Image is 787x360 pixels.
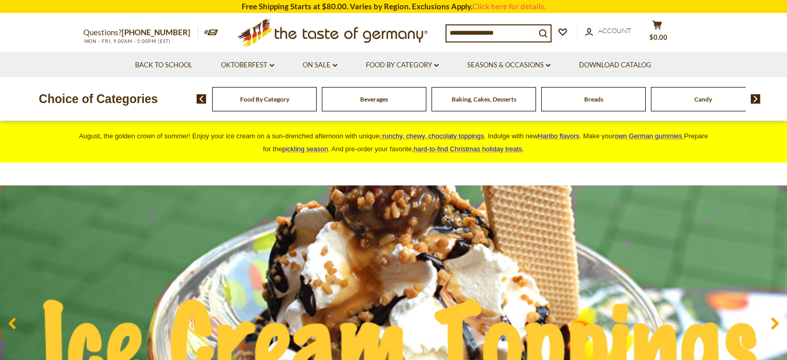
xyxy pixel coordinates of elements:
img: previous arrow [197,94,206,104]
a: Seasons & Occasions [467,60,551,71]
a: Candy [694,95,712,103]
a: Food By Category [366,60,439,71]
a: Oktoberfest [221,60,274,71]
a: Breads [584,95,603,103]
a: Click here for details. [472,2,546,11]
span: own German gummies [615,132,682,140]
a: Baking, Cakes, Desserts [452,95,516,103]
a: own German gummies. [615,132,684,140]
a: Food By Category [240,95,289,103]
a: hard-to-find Christmas holiday treats [414,145,523,153]
a: pickling season [282,145,328,153]
img: next arrow [751,94,761,104]
a: On Sale [303,60,337,71]
a: crunchy, chewy, chocolaty toppings [379,132,484,140]
span: . [414,145,524,153]
a: Download Catalog [579,60,651,71]
a: Account [585,25,631,37]
a: [PHONE_NUMBER] [122,27,190,37]
a: Back to School [135,60,192,71]
a: Haribo flavors [538,132,580,140]
span: runchy, chewy, chocolaty toppings [382,132,484,140]
span: Account [598,26,631,35]
span: August, the golden crown of summer! Enjoy your ice cream on a sun-drenched afternoon with unique ... [79,132,708,153]
span: $0.00 [649,33,667,41]
button: $0.00 [642,20,673,46]
span: MON - FRI, 9:00AM - 5:00PM (EST) [83,38,171,44]
p: Questions? [83,26,198,39]
a: Beverages [360,95,388,103]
